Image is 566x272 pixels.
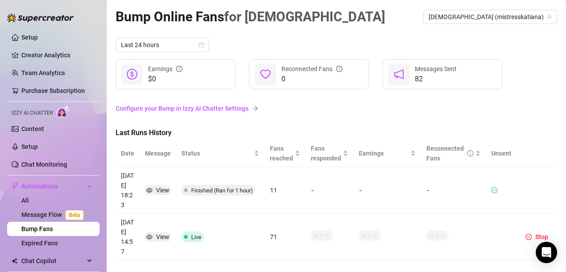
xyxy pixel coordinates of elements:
[311,185,348,195] article: -
[146,187,153,193] span: eye
[21,211,87,218] a: Message FlowBeta
[281,74,342,84] span: 0
[224,9,385,24] span: for [DEMOGRAPHIC_DATA]
[21,161,67,168] a: Chat Monitoring
[116,6,385,27] article: Bump Online Fans
[146,234,153,240] span: eye
[121,38,204,52] span: Last 24 hours
[415,65,457,72] span: Messages Sent
[547,14,552,20] span: team
[156,232,169,242] div: View
[359,148,409,158] span: Earnings
[7,13,74,22] img: logo-BBDzfeDw.svg
[393,69,404,80] span: notification
[116,104,557,113] a: Configure your Bump in Izzy AI Chatter Settings
[65,210,84,220] span: Beta
[21,197,29,204] a: All
[526,234,532,240] span: pause-circle
[21,179,84,193] span: Automations
[199,42,204,48] span: calendar
[336,66,342,72] span: info-circle
[121,217,134,256] article: [DATE] 14:57
[156,185,169,195] div: View
[467,150,474,156] span: info-circle
[21,69,65,76] a: Team Analytics
[265,140,305,167] th: Fans reached
[116,100,557,117] a: Configure your Bump in Izzy AI Chatter Settingsarrow-right
[260,69,271,80] span: heart
[359,185,362,195] article: -
[426,144,474,163] div: Reconnected Fans
[181,148,252,158] span: Status
[21,143,38,150] a: Setup
[21,125,44,132] a: Content
[486,140,517,167] th: Unsent
[522,232,552,242] button: Stop
[21,240,58,247] a: Expired Fans
[21,48,92,62] a: Creator Analytics
[429,10,552,24] span: Goddess (mistresskatiana)
[353,140,421,167] th: Earnings
[21,87,85,94] a: Purchase Subscription
[176,140,265,167] th: Status
[415,74,457,84] span: 82
[270,232,300,242] article: 71
[12,258,17,264] img: Chat Copilot
[535,233,548,240] span: Stop
[148,74,182,84] span: $0
[21,254,84,268] span: Chat Copilot
[270,144,293,163] span: Fans reached
[270,185,300,195] article: 11
[56,105,70,118] img: AI Chatter
[127,69,137,80] span: dollar
[116,128,265,138] span: Last Runs History
[121,171,134,210] article: [DATE] 18:23
[21,225,53,232] a: Bump Fans
[491,187,498,193] span: check-circle
[191,187,253,194] span: Finished (Ran for 1 hour)
[311,144,341,163] span: Fans responded
[426,185,481,195] article: -
[21,34,38,41] a: Setup
[12,109,53,117] span: Izzy AI Chatter
[116,140,140,167] th: Date
[536,242,557,263] div: Open Intercom Messenger
[140,140,176,167] th: Message
[281,64,342,74] div: Reconnected Fans
[191,234,201,240] span: Live
[305,140,353,167] th: Fans responded
[176,66,182,72] span: info-circle
[12,183,19,190] span: thunderbolt
[148,64,182,74] div: Earnings
[252,105,258,112] span: arrow-right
